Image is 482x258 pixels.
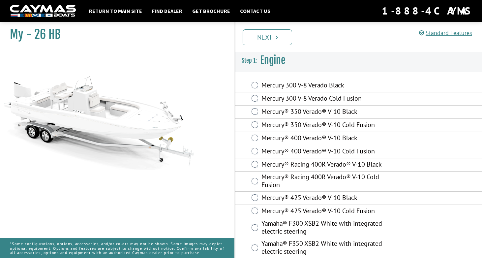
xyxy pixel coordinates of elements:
[241,28,482,45] ul: Pagination
[237,7,274,15] a: Contact Us
[261,160,394,170] label: Mercury® Racing 400R Verado® V-10 Black
[149,7,186,15] a: Find Dealer
[86,7,145,15] a: Return to main site
[261,121,394,130] label: Mercury® 350 Verado® V-10 Cold Fusion
[235,48,482,73] h3: Engine
[261,207,394,216] label: Mercury® 425 Verado® V-10 Cold Fusion
[261,194,394,203] label: Mercury® 425 Verado® V-10 Black
[243,29,292,45] a: Next
[10,27,218,42] h1: My - 26 HB
[382,4,472,18] div: 1-888-4CAYMAS
[261,81,394,91] label: Mercury 300 V-8 Verado Black
[261,94,394,104] label: Mercury 300 V-8 Verado Cold Fusion
[261,134,394,144] label: Mercury® 400 Verado® V-10 Black
[10,5,76,17] img: white-logo-c9c8dbefe5ff5ceceb0f0178aa75bf4bb51f6bca0971e226c86eb53dfe498488.png
[261,108,394,117] label: Mercury® 350 Verado® V-10 Black
[189,7,233,15] a: Get Brochure
[261,147,394,157] label: Mercury® 400 Verado® V-10 Cold Fusion
[261,240,394,257] label: Yamaha® F350 XSB2 White with integrated electric steering
[419,29,472,37] a: Standard Features
[10,238,225,258] p: *Some configurations, options, accessories, and/or colors may not be shown. Some images may depic...
[261,173,394,190] label: Mercury® Racing 400R Verado® V-10 Cold Fusion
[261,219,394,237] label: Yamaha® F300 XSB2 White with integrated electric steering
